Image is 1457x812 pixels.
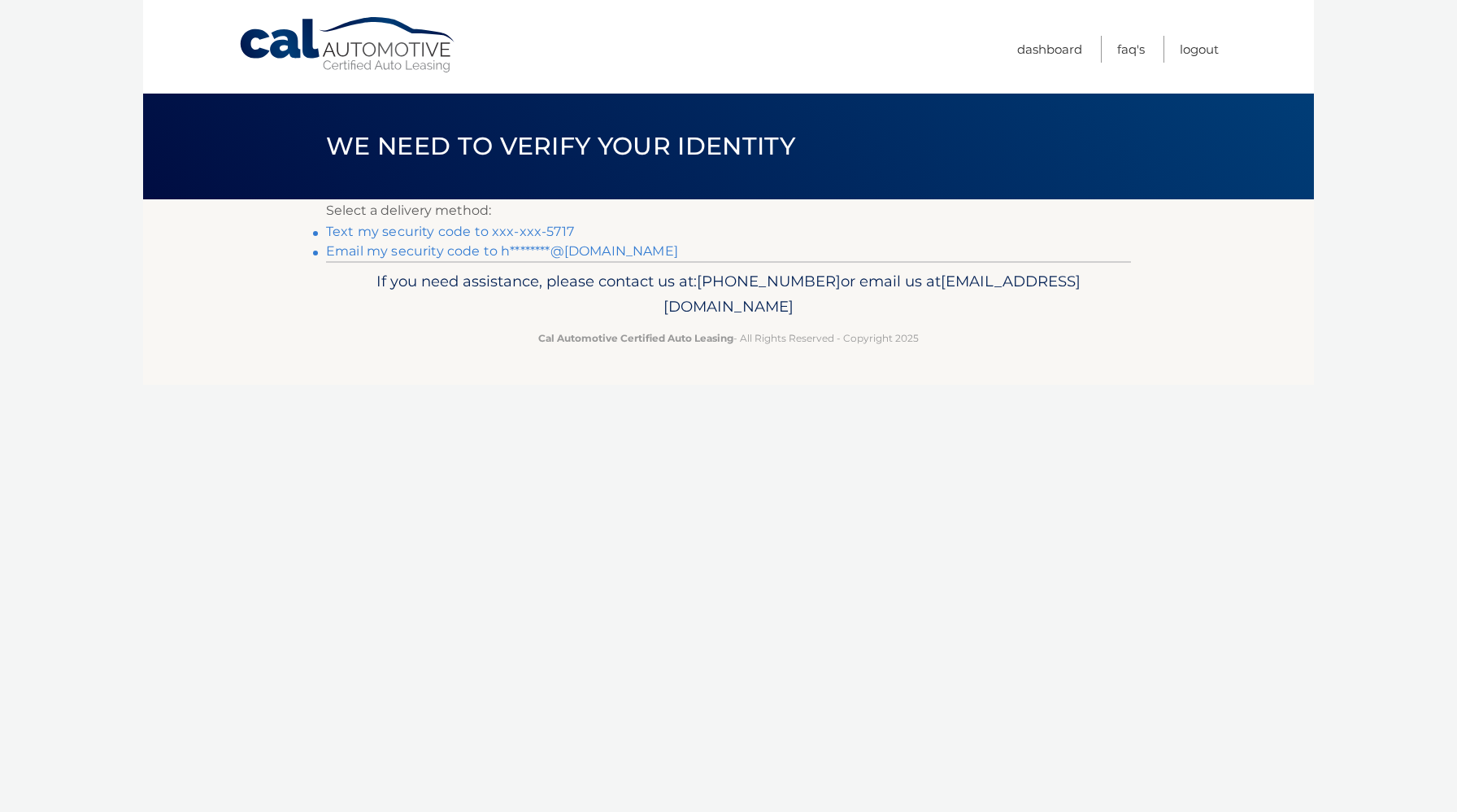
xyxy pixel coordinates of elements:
span: We need to verify your identity [326,131,795,161]
p: Select a delivery method: [326,199,1131,222]
p: - All Rights Reserved - Copyright 2025 [337,330,1120,347]
a: Email my security code to h********@[DOMAIN_NAME] [326,243,678,259]
a: Cal Automotive [238,16,458,74]
p: If you need assistance, please contact us at: or email us at [337,268,1120,321]
a: Logout [1180,36,1219,63]
span: [PHONE_NUMBER] [697,272,841,290]
strong: Cal Automotive Certified Auto Leasing [538,332,733,344]
a: Text my security code to xxx-xxx-5717 [326,224,574,239]
a: Dashboard [1017,36,1082,63]
a: FAQ's [1117,36,1145,63]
